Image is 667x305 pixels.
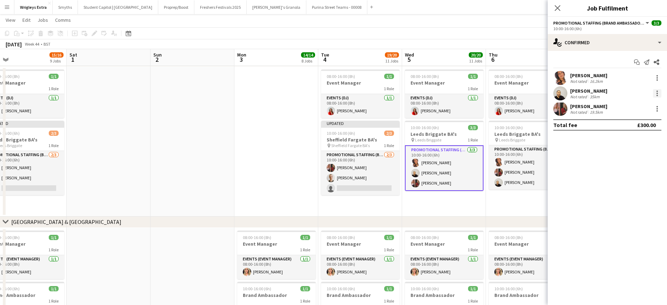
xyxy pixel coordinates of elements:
[489,80,567,86] h3: Event Manager
[14,0,53,14] button: Wrigleys Extra
[405,69,483,118] div: 08:00-16:00 (8h)1/1Event Manager1 RoleEvents (DJ)1/108:00-16:00 (8h)[PERSON_NAME]
[405,52,414,58] span: Wed
[411,235,439,240] span: 08:00-16:00 (8h)
[49,286,59,291] span: 1/1
[321,69,400,118] app-job-card: 08:00-16:00 (8h)1/1Event Manager1 RoleEvents (DJ)1/108:00-16:00 (8h)[PERSON_NAME]
[237,231,316,279] div: 08:00-16:00 (8h)1/1Event Manager1 RoleEvents (Event Manager)1/108:00-16:00 (8h)[PERSON_NAME]
[469,52,483,58] span: 20/20
[494,235,523,240] span: 08:00-16:00 (8h)
[405,145,483,191] app-card-role: Promotional Staffing (Brand Ambassadors)3/310:00-16:00 (6h)[PERSON_NAME][PERSON_NAME][PERSON_NAME]
[153,52,162,58] span: Sun
[152,55,162,64] span: 2
[3,15,18,25] a: View
[494,74,523,79] span: 08:00-16:00 (8h)
[306,0,367,14] button: Purina Street Teams - 00008
[415,137,441,142] span: Leeds Briggate
[384,86,394,91] span: 1 Role
[489,241,567,247] h3: Event Manager
[321,121,400,126] div: Updated
[489,131,567,137] h3: Leeds Briggate BA's
[321,255,400,279] app-card-role: Events (Event Manager)1/108:00-16:00 (8h)[PERSON_NAME]
[384,74,394,79] span: 1/1
[6,41,22,48] div: [DATE]
[327,131,355,136] span: 10:00-16:00 (6h)
[384,131,394,136] span: 2/3
[468,235,478,240] span: 1/1
[553,20,645,26] span: Promotional Staffing (Brand Ambassadors)
[494,125,523,130] span: 10:00-16:00 (6h)
[489,255,567,279] app-card-role: Events (Event Manager)1/108:00-16:00 (8h)[PERSON_NAME]
[570,79,588,84] div: Not rated
[468,86,478,91] span: 1 Role
[247,0,306,14] button: [PERSON_NAME]'s Granola
[23,41,41,47] span: Week 44
[468,298,478,304] span: 1 Role
[243,235,271,240] span: 08:00-16:00 (8h)
[300,235,310,240] span: 1/1
[468,247,478,252] span: 1 Role
[237,241,316,247] h3: Event Manager
[489,231,567,279] div: 08:00-16:00 (8h)1/1Event Manager1 RoleEvents (Event Manager)1/108:00-16:00 (8h)[PERSON_NAME]
[588,94,601,99] div: 35km
[22,17,31,23] span: Edit
[489,69,567,118] div: 08:00-16:00 (8h)1/1Event Manager1 RoleEvents (DJ)1/108:00-16:00 (8h)[PERSON_NAME]
[52,15,74,25] a: Comms
[384,247,394,252] span: 1 Role
[20,15,33,25] a: Edit
[489,94,567,118] app-card-role: Events (DJ)1/108:00-16:00 (8h)[PERSON_NAME]
[300,298,310,304] span: 1 Role
[405,80,483,86] h3: Event Manager
[405,231,483,279] app-job-card: 08:00-16:00 (8h)1/1Event Manager1 RoleEvents (Event Manager)1/108:00-16:00 (8h)[PERSON_NAME]
[237,52,246,58] span: Mon
[499,137,525,142] span: Leeds Briggate
[35,15,51,25] a: Jobs
[49,52,64,58] span: 15/16
[321,94,400,118] app-card-role: Events (DJ)1/108:00-16:00 (8h)[PERSON_NAME]
[384,286,394,291] span: 1/1
[489,121,567,190] div: 10:00-16:00 (6h)3/3Leeds Briggate BA's Leeds Briggate1 RolePromotional Staffing (Brand Ambassador...
[553,121,577,128] div: Total fee
[50,58,63,64] div: 9 Jobs
[637,121,656,128] div: £300.00
[405,121,483,191] app-job-card: 10:00-16:00 (6h)3/3Leeds Briggate BA's Leeds Briggate1 RolePromotional Staffing (Brand Ambassador...
[48,143,59,148] span: 1 Role
[11,218,121,225] div: [GEOGRAPHIC_DATA] & [GEOGRAPHIC_DATA]
[327,286,355,291] span: 10:00-16:00 (6h)
[652,20,661,26] span: 3/3
[6,17,15,23] span: View
[553,26,661,31] div: 10:00-16:00 (6h)
[48,86,59,91] span: 1 Role
[548,34,667,51] div: Confirmed
[327,74,355,79] span: 08:00-16:00 (8h)
[385,58,399,64] div: 11 Jobs
[78,0,158,14] button: Student Capitol | [GEOGRAPHIC_DATA]
[320,55,329,64] span: 4
[489,52,498,58] span: Thu
[158,0,194,14] button: Proprep/Boost
[236,55,246,64] span: 3
[44,41,51,47] div: BST
[321,80,400,86] h3: Event Manager
[384,143,394,148] span: 1 Role
[489,145,567,190] app-card-role: Promotional Staffing (Brand Ambassadors)3/310:00-16:00 (6h)[PERSON_NAME][PERSON_NAME][PERSON_NAME]
[405,255,483,279] app-card-role: Events (Event Manager)1/108:00-16:00 (8h)[PERSON_NAME]
[243,286,271,291] span: 10:00-16:00 (6h)
[321,137,400,143] h3: Sheffield Fargate BA's
[489,292,567,298] h3: Brand Ambassador
[237,255,316,279] app-card-role: Events (Event Manager)1/108:00-16:00 (8h)[PERSON_NAME]
[385,52,399,58] span: 19/20
[48,247,59,252] span: 1 Role
[327,235,355,240] span: 08:00-16:00 (8h)
[68,55,77,64] span: 1
[321,241,400,247] h3: Event Manager
[405,292,483,298] h3: Brand Ambassador
[548,4,667,13] h3: Job Fulfilment
[468,286,478,291] span: 1/1
[331,143,370,148] span: Sheffield Fargate BA's
[404,55,414,64] span: 5
[49,131,59,136] span: 2/3
[588,110,604,115] div: 19.5km
[69,52,77,58] span: Sat
[300,247,310,252] span: 1 Role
